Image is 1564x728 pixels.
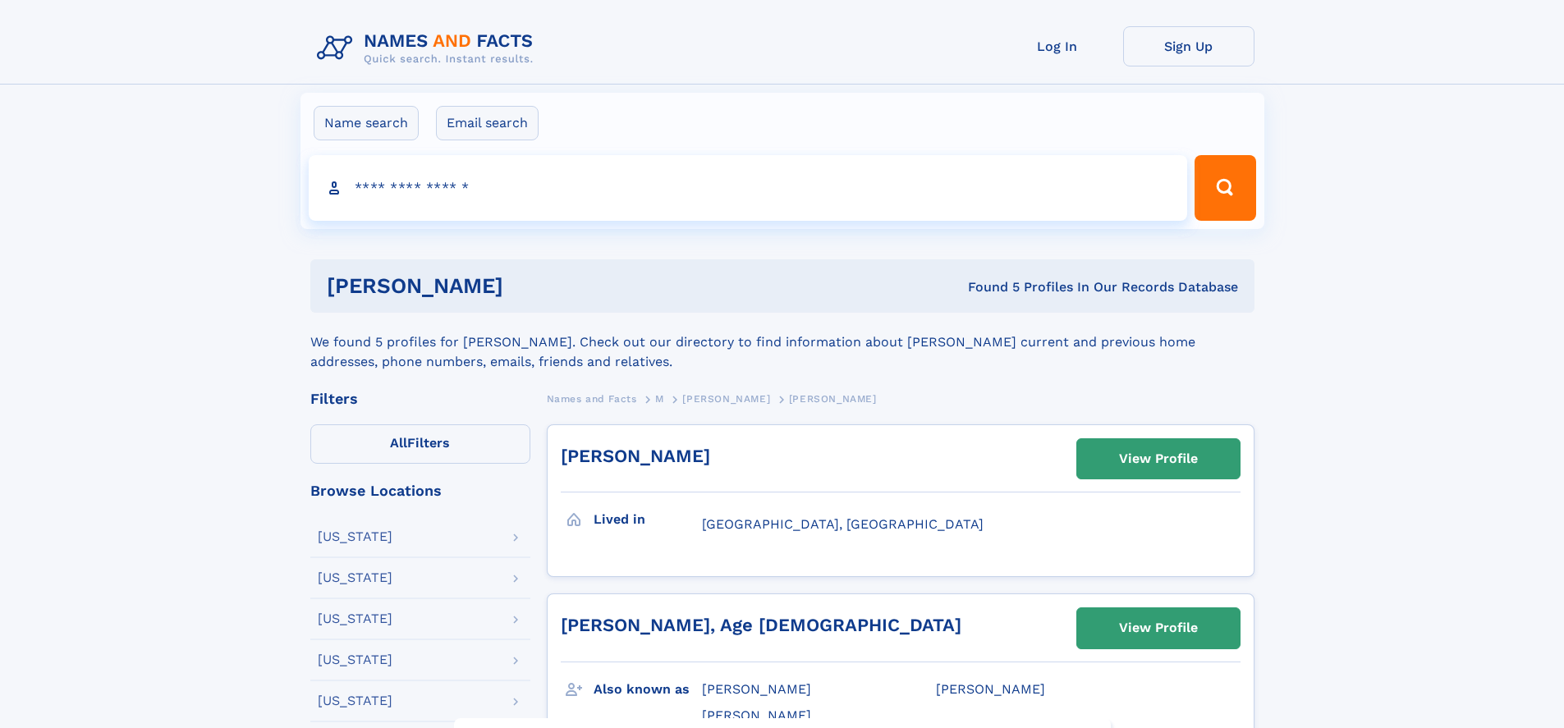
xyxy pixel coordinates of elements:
h3: Lived in [594,506,702,533]
input: search input [309,155,1188,221]
a: [PERSON_NAME], Age [DEMOGRAPHIC_DATA] [561,615,961,635]
div: View Profile [1119,609,1198,647]
a: M [655,388,664,409]
div: We found 5 profiles for [PERSON_NAME]. Check out our directory to find information about [PERSON_... [310,313,1254,372]
label: Name search [314,106,419,140]
span: [PERSON_NAME] [789,393,877,405]
button: Search Button [1195,155,1255,221]
h3: Also known as [594,675,702,703]
div: Filters [310,391,530,406]
span: [GEOGRAPHIC_DATA], [GEOGRAPHIC_DATA] [702,516,984,532]
div: [US_STATE] [318,612,392,625]
img: Logo Names and Facts [310,26,547,71]
span: M [655,393,664,405]
h1: [PERSON_NAME] [327,276,736,296]
a: [PERSON_NAME] [561,446,710,466]
div: [US_STATE] [318,571,392,584]
span: [PERSON_NAME] [702,681,811,697]
a: Names and Facts [547,388,637,409]
span: [PERSON_NAME] [702,707,811,723]
div: [US_STATE] [318,694,392,707]
div: [US_STATE] [318,530,392,543]
label: Filters [310,424,530,464]
span: All [390,435,407,451]
a: View Profile [1077,439,1240,478]
a: Log In [992,26,1123,66]
a: View Profile [1077,608,1240,648]
div: [US_STATE] [318,653,392,666]
div: View Profile [1119,440,1198,478]
a: Sign Up [1123,26,1254,66]
label: Email search [436,106,539,140]
span: [PERSON_NAME] [936,681,1045,697]
div: Found 5 Profiles In Our Records Database [736,278,1238,296]
a: [PERSON_NAME] [682,388,770,409]
span: [PERSON_NAME] [682,393,770,405]
div: Browse Locations [310,483,530,498]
